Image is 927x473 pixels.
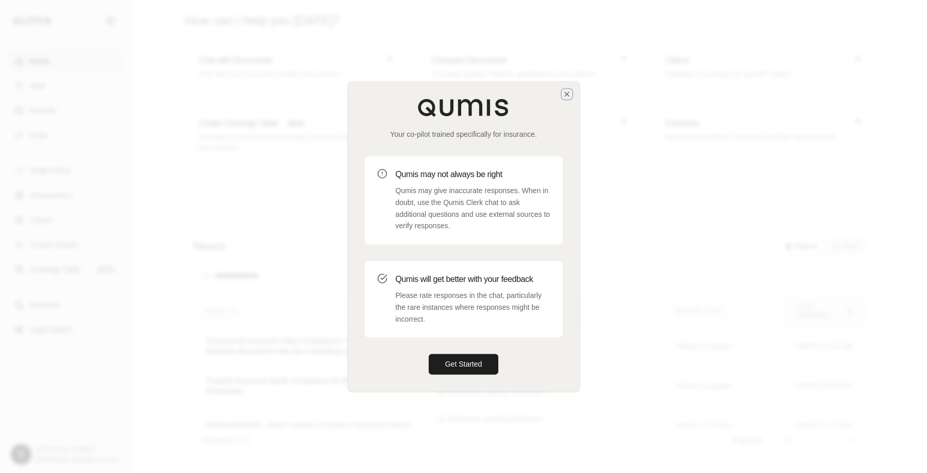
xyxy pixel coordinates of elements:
img: Qumis Logo [417,98,510,117]
p: Your co-pilot trained specifically for insurance. [365,129,563,139]
h3: Qumis will get better with your feedback [396,273,550,286]
p: Qumis may give inaccurate responses. When in doubt, use the Qumis Clerk chat to ask additional qu... [396,185,550,232]
h3: Qumis may not always be right [396,168,550,181]
button: Get Started [429,354,499,375]
p: Please rate responses in the chat, particularly the rare instances where responses might be incor... [396,290,550,325]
